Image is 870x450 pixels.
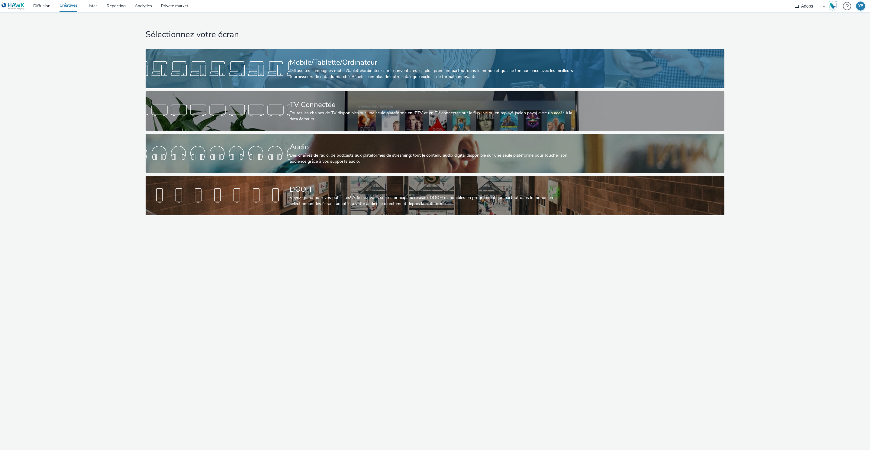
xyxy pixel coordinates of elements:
[290,142,578,152] div: Audio
[146,49,724,88] a: Mobile/Tablette/OrdinateurDiffuse tes campagnes mobile/tablette/ordinateur sur les inventaires le...
[146,91,724,131] a: TV ConnectéeToutes les chaines de TV disponibles sur une seule plateforme en IPTV et en TV connec...
[858,2,863,11] div: YF
[290,195,578,207] div: Voyez grand pour vos publicités! Affichez-vous sur les principaux réseaux DOOH disponibles en pro...
[828,1,837,11] img: Hawk Academy
[146,29,724,41] h1: Sélectionnez votre écran
[290,99,578,110] div: TV Connectée
[146,176,724,215] a: DOOHVoyez grand pour vos publicités! Affichez-vous sur les principaux réseaux DOOH disponibles en...
[146,134,724,173] a: AudioDes chaînes de radio, de podcasts aux plateformes de streaming: tout le contenu audio digita...
[290,57,578,68] div: Mobile/Tablette/Ordinateur
[290,68,578,80] div: Diffuse tes campagnes mobile/tablette/ordinateur sur les inventaires les plus premium partout dan...
[290,184,578,195] div: DOOH
[290,152,578,165] div: Des chaînes de radio, de podcasts aux plateformes de streaming: tout le contenu audio digital dis...
[828,1,840,11] a: Hawk Academy
[2,2,25,10] img: undefined Logo
[290,110,578,122] div: Toutes les chaines de TV disponibles sur une seule plateforme en IPTV et en TV connectée sur le f...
